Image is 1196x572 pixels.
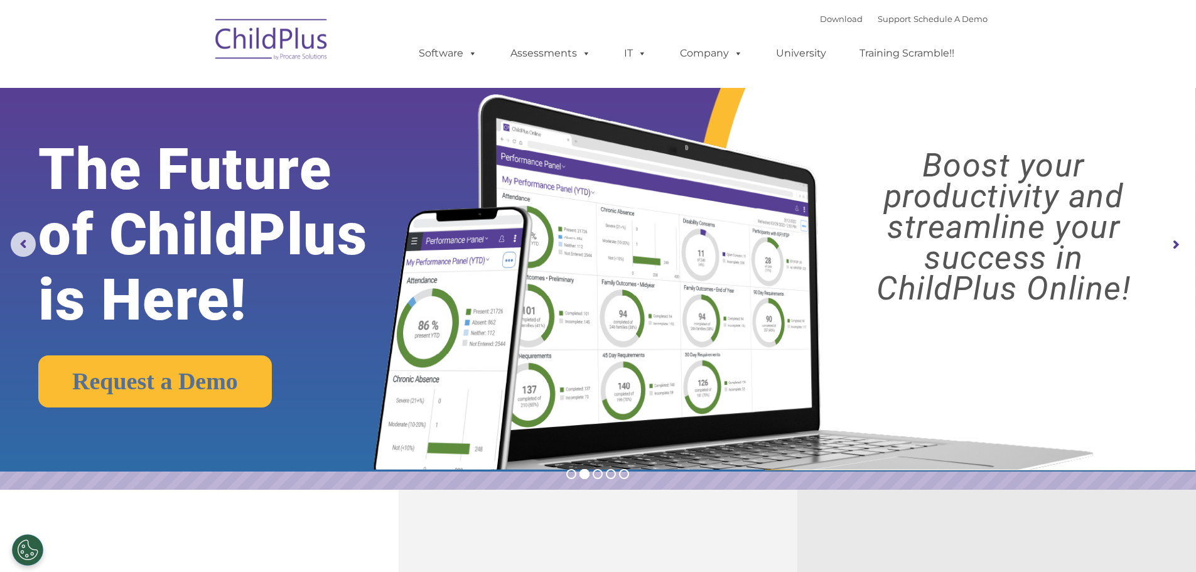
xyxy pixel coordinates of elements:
a: IT [611,41,659,66]
a: Support [878,14,911,24]
img: ChildPlus by Procare Solutions [209,10,335,73]
rs-layer: Boost your productivity and streamline your success in ChildPlus Online! [826,150,1181,304]
span: Phone number [175,134,228,144]
a: Request a Demo [38,355,272,407]
a: Schedule A Demo [913,14,988,24]
button: Cookies Settings [12,534,43,566]
a: Company [667,41,755,66]
font: | [820,14,988,24]
a: Assessments [498,41,603,66]
a: University [763,41,839,66]
rs-layer: The Future of ChildPlus is Here! [38,137,420,333]
a: Software [406,41,490,66]
a: Training Scramble!! [847,41,967,66]
span: Last name [175,83,213,92]
a: Download [820,14,863,24]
